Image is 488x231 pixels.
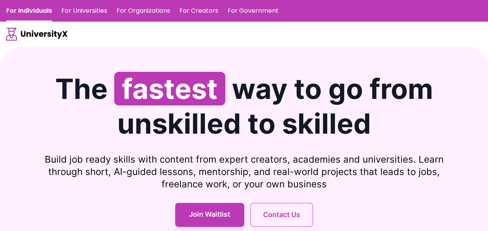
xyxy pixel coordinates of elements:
a: Join Waitlist [175,203,244,227]
img: UniversityX [6,28,68,41]
button: Contact Us [250,203,313,227]
span: fastest [114,72,225,105]
h1: The way to go from unskilled to skilled [6,71,482,141]
p: Build job ready skills with content from expert creators, academies and universities. Learn throu... [6,153,482,190]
